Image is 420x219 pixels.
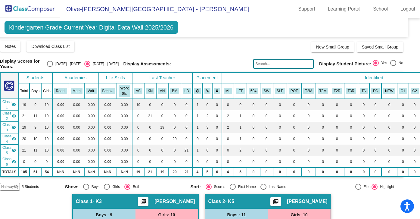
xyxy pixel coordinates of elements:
button: Print Students Details [138,197,148,206]
td: 0.00 [117,145,132,156]
th: Last Teacher [132,73,192,83]
td: 0.00 [84,145,99,156]
mat-icon: picture_as_pdf [272,199,279,207]
span: Notes [5,44,16,49]
td: 0 [156,133,168,145]
td: 0 [344,133,358,145]
td: 0 [397,156,409,167]
td: 0 [344,122,358,133]
td: 0 [212,156,222,167]
td: 0 [397,99,409,110]
div: No [396,60,403,66]
td: 0 [369,122,381,133]
span: Class 1 [2,99,11,110]
button: ML [224,88,232,94]
th: Karen Nordman [144,83,156,99]
td: TOTALS [0,167,18,177]
td: 0 [316,145,330,156]
td: 0 [260,133,273,145]
td: 0 [316,156,330,167]
button: Read. [54,88,67,94]
span: Class 4 [2,133,11,144]
th: TA-Push In Support [358,83,369,99]
td: 0 [344,110,358,122]
td: 0 [144,145,156,156]
td: 0 [192,133,203,145]
td: 0.00 [84,99,99,110]
td: 0 [316,99,330,110]
td: 0 [397,110,409,122]
td: 0 [344,156,358,167]
button: AS [134,88,142,94]
td: 0 [287,99,301,110]
td: 0 [203,133,213,145]
td: 9 [30,99,41,110]
button: AN [158,88,166,94]
td: 0 [247,99,260,110]
td: 3 [203,122,213,133]
td: 0.00 [69,110,84,122]
td: 0 [260,122,273,133]
button: BM [170,88,179,94]
td: 0 [260,99,273,110]
td: 20 [18,133,30,145]
th: 504 Plan [247,83,260,99]
td: 0 [330,110,344,122]
td: 21 [18,145,30,156]
td: 0 [358,99,369,110]
td: 0 [344,99,358,110]
td: 0 [212,145,222,156]
th: Social Work Support [260,83,273,99]
td: Allison Spaitis - K3 [0,99,18,110]
td: 10 [41,110,52,122]
td: 11 [30,145,41,156]
button: LB [183,88,191,94]
td: 0.00 [117,133,132,145]
td: 0 [181,122,192,133]
td: Karen Nordman - K5 [0,110,18,122]
mat-icon: picture_as_pdf [140,199,147,207]
a: Learning Portal [323,4,366,14]
td: 0.00 [117,99,132,110]
td: 0 [344,145,358,156]
td: 0 [168,99,181,110]
td: 0 [192,156,203,167]
mat-radio-group: Select an option [373,60,403,68]
td: Amy Naughten - K1 [0,122,18,133]
td: 0 [273,99,287,110]
td: 0 [247,156,260,167]
td: 0 [381,133,397,145]
button: NEW [383,88,395,94]
td: 0 [168,110,181,122]
td: 19 [156,122,168,133]
td: 0.00 [69,133,84,145]
td: 0 [301,122,316,133]
td: 0 [316,122,330,133]
td: 0.00 [99,99,117,110]
mat-icon: visibility [11,102,16,107]
td: 0 [222,133,234,145]
td: 2 [222,122,234,133]
mat-radio-group: Select an option [47,61,119,67]
th: Amy Naughten [156,83,168,99]
td: 0 [18,156,30,167]
td: 0.00 [84,156,99,167]
div: Yes [379,60,387,66]
td: 2 [222,110,234,122]
a: Logout [396,4,420,14]
th: Placement [192,73,222,83]
td: 9 [30,122,41,133]
td: 0 [30,156,41,167]
td: 0 [144,156,156,167]
td: Beth Martens - K2 [0,133,18,145]
td: 0 [260,145,273,156]
td: 1 [234,133,247,145]
td: 0 [132,156,144,167]
td: 0.00 [117,110,132,122]
button: T2R [332,88,342,94]
span: New Small Group [316,45,349,49]
button: Work Sk. [119,85,130,97]
td: 0 [358,110,369,122]
td: 0 [181,156,192,167]
td: 0 [212,110,222,122]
